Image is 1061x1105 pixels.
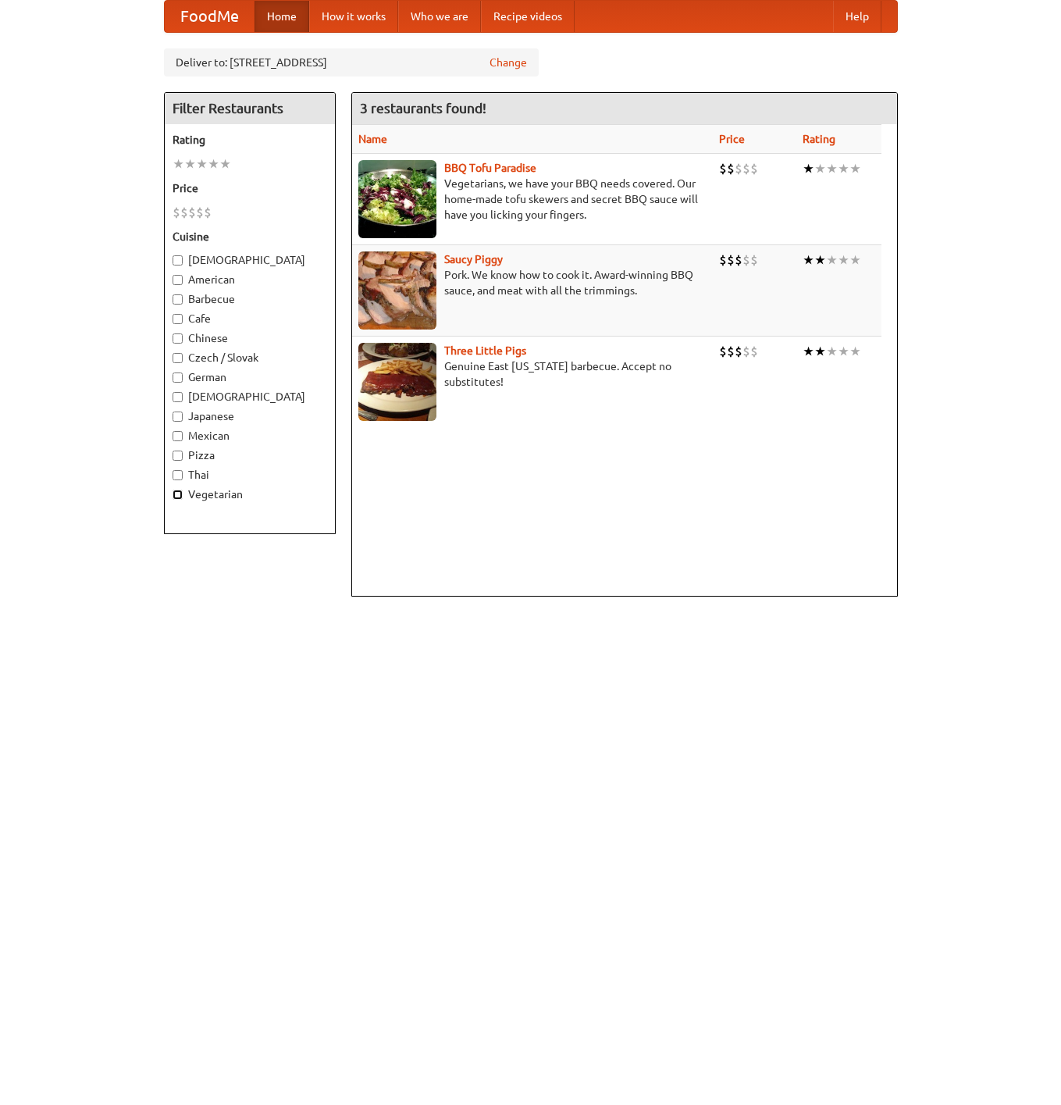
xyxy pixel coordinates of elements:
input: American [173,275,183,285]
li: $ [750,251,758,269]
li: $ [742,160,750,177]
h5: Price [173,180,327,196]
li: $ [719,251,727,269]
img: tofuparadise.jpg [358,160,436,238]
input: [DEMOGRAPHIC_DATA] [173,392,183,402]
input: German [173,372,183,383]
ng-pluralize: 3 restaurants found! [360,101,486,116]
li: $ [719,160,727,177]
a: Saucy Piggy [444,253,503,266]
li: $ [180,204,188,221]
div: Deliver to: [STREET_ADDRESS] [164,48,539,77]
li: ★ [826,251,838,269]
input: [DEMOGRAPHIC_DATA] [173,255,183,266]
li: $ [742,343,750,360]
a: BBQ Tofu Paradise [444,162,536,174]
h4: Filter Restaurants [165,93,335,124]
label: Japanese [173,408,327,424]
li: $ [735,160,742,177]
li: $ [173,204,180,221]
a: Rating [803,133,835,145]
li: ★ [803,160,814,177]
li: $ [196,204,204,221]
li: $ [204,204,212,221]
li: ★ [826,343,838,360]
li: $ [727,343,735,360]
p: Genuine East [US_STATE] barbecue. Accept no substitutes! [358,358,707,390]
a: Three Little Pigs [444,344,526,357]
li: ★ [826,160,838,177]
h5: Rating [173,132,327,148]
a: Recipe videos [481,1,575,32]
li: ★ [208,155,219,173]
label: Thai [173,467,327,483]
input: Chinese [173,333,183,344]
li: $ [719,343,727,360]
li: ★ [803,343,814,360]
li: $ [735,251,742,269]
input: Barbecue [173,294,183,305]
img: littlepigs.jpg [358,343,436,421]
li: $ [750,343,758,360]
li: ★ [849,160,861,177]
p: Vegetarians, we have your BBQ needs covered. Our home-made tofu skewers and secret BBQ sauce will... [358,176,707,223]
label: American [173,272,327,287]
li: ★ [814,251,826,269]
li: ★ [803,251,814,269]
li: $ [750,160,758,177]
li: ★ [838,251,849,269]
label: Cafe [173,311,327,326]
li: $ [188,204,196,221]
li: ★ [184,155,196,173]
a: Price [719,133,745,145]
label: Mexican [173,428,327,444]
li: ★ [173,155,184,173]
li: $ [727,160,735,177]
li: $ [735,343,742,360]
li: ★ [849,343,861,360]
input: Japanese [173,412,183,422]
label: German [173,369,327,385]
input: Czech / Slovak [173,353,183,363]
li: ★ [814,343,826,360]
a: Home [255,1,309,32]
li: ★ [838,343,849,360]
h5: Cuisine [173,229,327,244]
a: How it works [309,1,398,32]
input: Vegetarian [173,490,183,500]
label: Barbecue [173,291,327,307]
input: Pizza [173,451,183,461]
li: ★ [814,160,826,177]
p: Pork. We know how to cook it. Award-winning BBQ sauce, and meat with all the trimmings. [358,267,707,298]
li: $ [727,251,735,269]
a: Name [358,133,387,145]
a: FoodMe [165,1,255,32]
li: ★ [838,160,849,177]
label: Vegetarian [173,487,327,502]
label: [DEMOGRAPHIC_DATA] [173,389,327,405]
input: Cafe [173,314,183,324]
label: Czech / Slovak [173,350,327,365]
li: ★ [849,251,861,269]
label: [DEMOGRAPHIC_DATA] [173,252,327,268]
a: Help [833,1,881,32]
a: Change [490,55,527,70]
li: ★ [219,155,231,173]
li: ★ [196,155,208,173]
input: Thai [173,470,183,480]
img: saucy.jpg [358,251,436,330]
a: Who we are [398,1,481,32]
input: Mexican [173,431,183,441]
label: Pizza [173,447,327,463]
li: $ [742,251,750,269]
label: Chinese [173,330,327,346]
